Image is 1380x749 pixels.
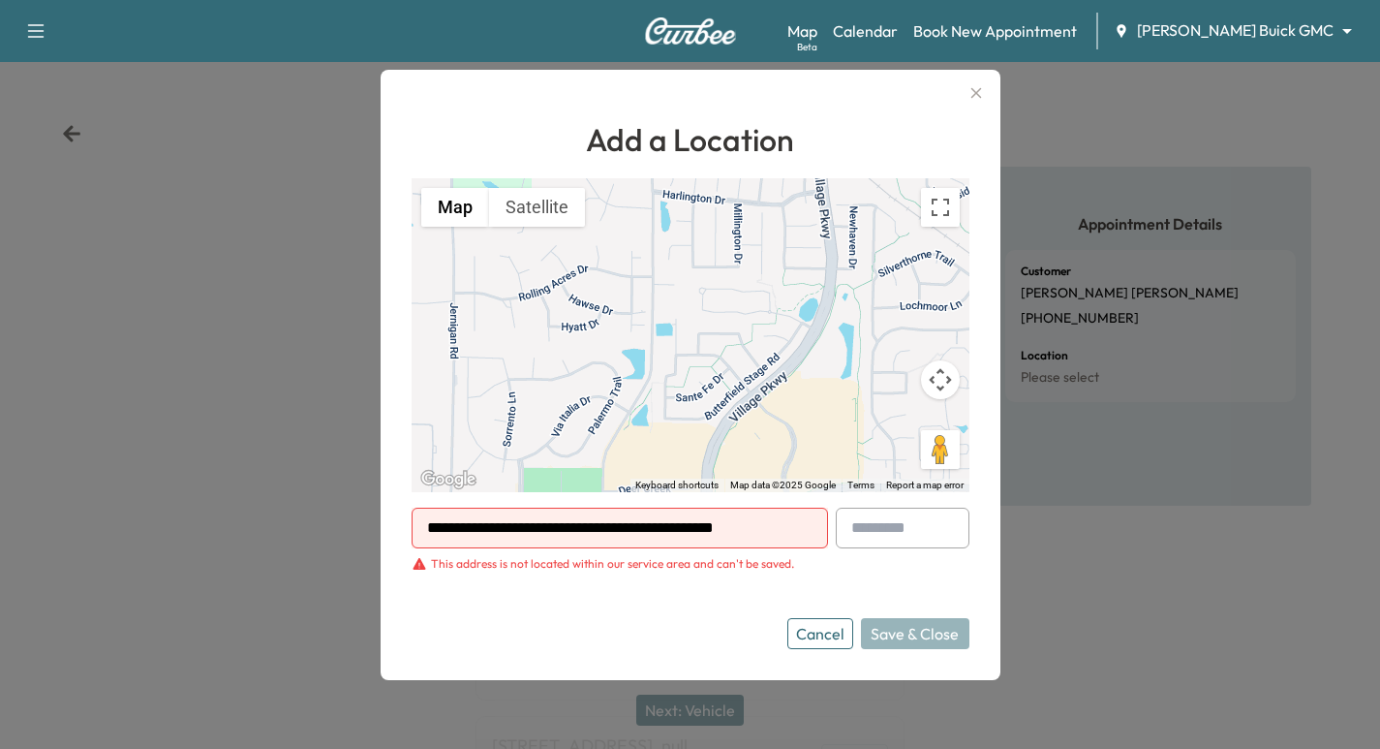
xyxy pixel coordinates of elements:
[833,19,898,43] a: Calendar
[886,480,964,490] a: Report a map error
[921,360,960,399] button: Map camera controls
[797,40,817,54] div: Beta
[412,116,969,163] h1: Add a Location
[416,467,480,492] a: Open this area in Google Maps (opens a new window)
[644,17,737,45] img: Curbee Logo
[431,556,794,572] div: This address is not located within our service area and can't be saved.
[847,480,874,490] a: Terms (opens in new tab)
[416,467,480,492] img: Google
[787,618,853,649] button: Cancel
[1137,19,1334,42] span: [PERSON_NAME] Buick GMC
[921,188,960,227] button: Toggle fullscreen view
[921,430,960,469] button: Drag Pegman onto the map to open Street View
[421,188,489,227] button: Show street map
[730,480,836,490] span: Map data ©2025 Google
[787,19,817,43] a: MapBeta
[635,479,719,492] button: Keyboard shortcuts
[489,188,585,227] button: Show satellite imagery
[913,19,1077,43] a: Book New Appointment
